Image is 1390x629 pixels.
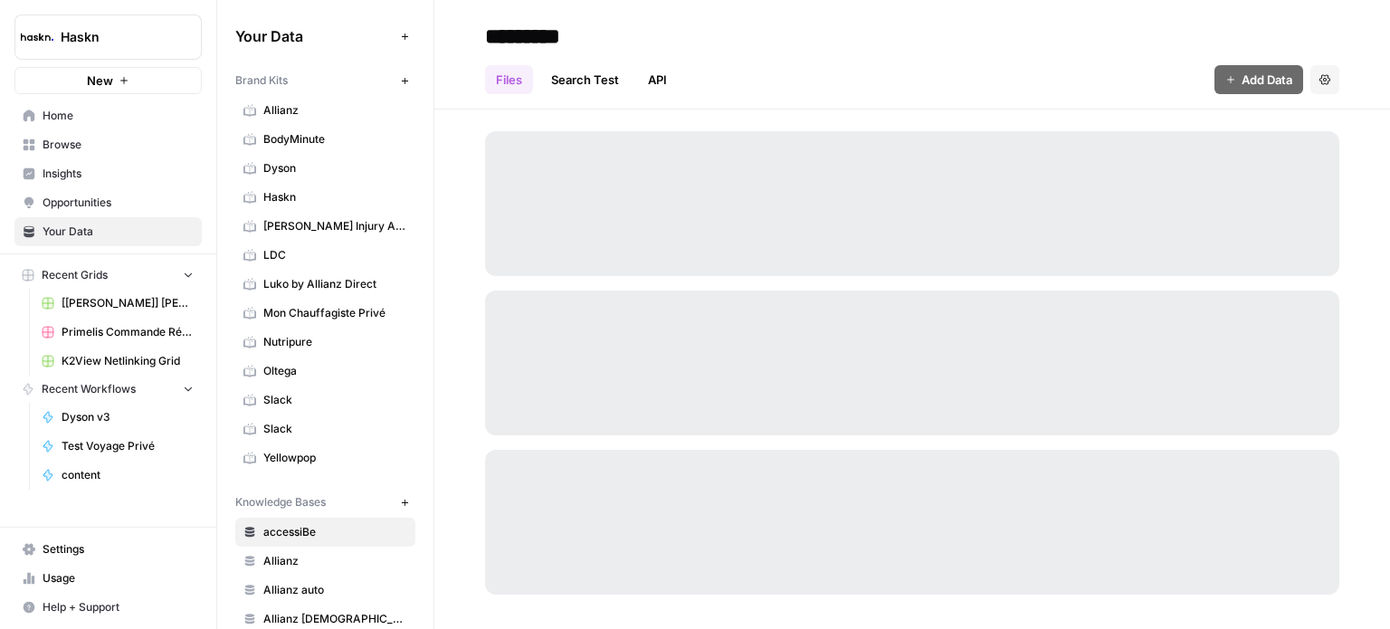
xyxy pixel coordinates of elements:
a: Luko by Allianz Direct [235,270,415,299]
button: Add Data [1214,65,1303,94]
span: Nutripure [263,334,407,350]
button: Help + Support [14,593,202,622]
span: Brand Kits [235,72,288,89]
span: Help + Support [43,599,194,615]
img: Haskn Logo [21,21,53,53]
span: Opportunities [43,195,194,211]
a: Yellowpop [235,443,415,472]
span: Recent Grids [42,267,108,283]
span: Allianz [263,102,407,119]
span: LDC [263,247,407,263]
a: Haskn [235,183,415,212]
span: Slack [263,392,407,408]
a: Search Test [540,65,630,94]
a: BodyMinute [235,125,415,154]
a: Settings [14,535,202,564]
button: Recent Workflows [14,376,202,403]
span: Allianz auto [263,582,407,598]
span: Allianz [263,553,407,569]
span: [[PERSON_NAME]] [PERSON_NAME] & [PERSON_NAME] Test Grid (2) [62,295,194,311]
a: Primelis Commande Rédaction Netlinking (2).csv [33,318,202,347]
a: Allianz [235,96,415,125]
button: Workspace: Haskn [14,14,202,60]
a: Dyson v3 [33,403,202,432]
button: Recent Grids [14,262,202,289]
a: Slack [235,386,415,415]
span: BodyMinute [263,131,407,148]
a: Home [14,101,202,130]
a: Opportunities [14,188,202,217]
a: [[PERSON_NAME]] [PERSON_NAME] & [PERSON_NAME] Test Grid (2) [33,289,202,318]
a: Oltega [235,357,415,386]
a: Browse [14,130,202,159]
a: accessiBe [235,518,415,547]
a: Your Data [14,217,202,246]
a: content [33,461,202,490]
a: Test Voyage Privé [33,432,202,461]
span: Insights [43,166,194,182]
span: Settings [43,541,194,558]
span: K2View Netlinking Grid [62,353,194,369]
span: New [87,71,113,90]
a: Dyson [235,154,415,183]
a: [PERSON_NAME] Injury Attorneys [235,212,415,241]
span: Luko by Allianz Direct [263,276,407,292]
span: Test Voyage Privé [62,438,194,454]
span: Slack [263,421,407,437]
a: LDC [235,241,415,270]
span: Dyson v3 [62,409,194,425]
span: Your Data [235,25,394,47]
a: Allianz auto [235,576,415,605]
a: Slack [235,415,415,443]
span: accessiBe [263,524,407,540]
span: Recent Workflows [42,381,136,397]
a: Allianz [235,547,415,576]
span: Dyson [263,160,407,176]
span: Mon Chauffagiste Privé [263,305,407,321]
a: Mon Chauffagiste Privé [235,299,415,328]
button: New [14,67,202,94]
a: Insights [14,159,202,188]
span: [PERSON_NAME] Injury Attorneys [263,218,407,234]
span: Oltega [263,363,407,379]
a: K2View Netlinking Grid [33,347,202,376]
a: Nutripure [235,328,415,357]
span: Usage [43,570,194,586]
span: Knowledge Bases [235,494,326,510]
a: API [637,65,678,94]
a: Usage [14,564,202,593]
span: Home [43,108,194,124]
span: Haskn [263,189,407,205]
span: Add Data [1242,71,1292,89]
span: Browse [43,137,194,153]
span: Yellowpop [263,450,407,466]
a: Files [485,65,533,94]
span: content [62,467,194,483]
span: Haskn [61,28,170,46]
span: Primelis Commande Rédaction Netlinking (2).csv [62,324,194,340]
span: Allianz [DEMOGRAPHIC_DATA] [263,611,407,627]
span: Your Data [43,224,194,240]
